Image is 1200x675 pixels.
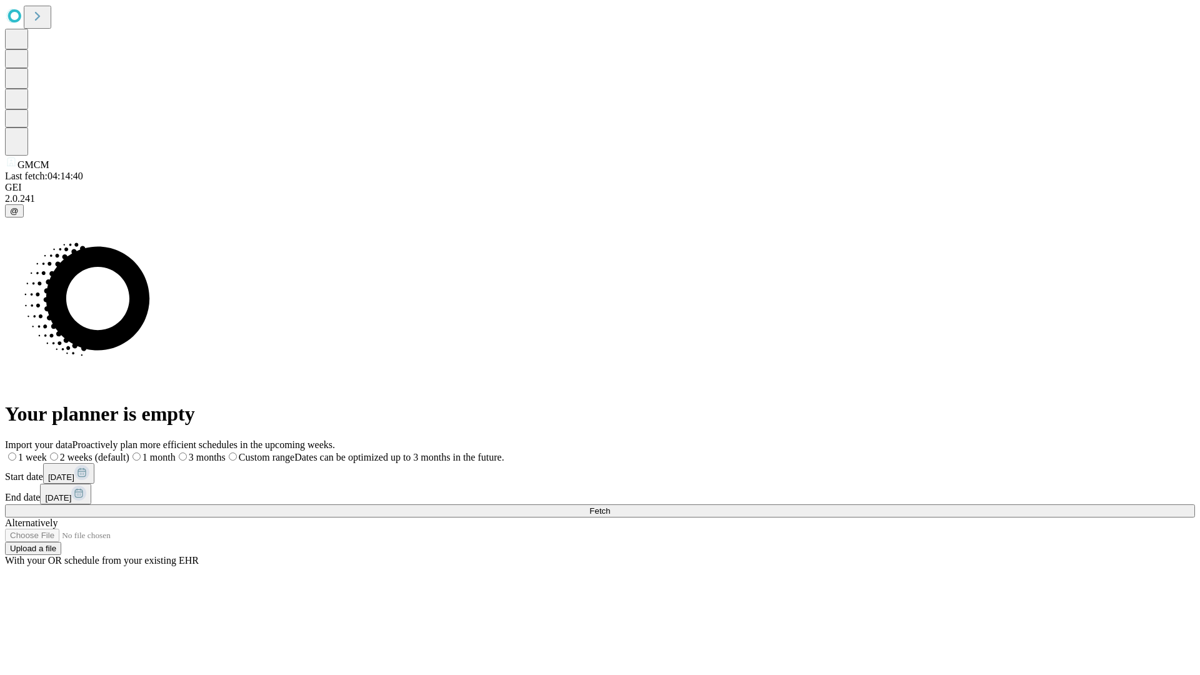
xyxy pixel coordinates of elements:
[5,484,1195,504] div: End date
[5,542,61,555] button: Upload a file
[5,517,57,528] span: Alternatively
[43,463,94,484] button: [DATE]
[5,555,199,566] span: With your OR schedule from your existing EHR
[142,452,176,462] span: 1 month
[5,171,83,181] span: Last fetch: 04:14:40
[179,452,187,461] input: 3 months
[72,439,335,450] span: Proactively plan more efficient schedules in the upcoming weeks.
[60,452,129,462] span: 2 weeks (default)
[189,452,226,462] span: 3 months
[5,193,1195,204] div: 2.0.241
[132,452,141,461] input: 1 month
[50,452,58,461] input: 2 weeks (default)
[10,206,19,216] span: @
[5,182,1195,193] div: GEI
[294,452,504,462] span: Dates can be optimized up to 3 months in the future.
[8,452,16,461] input: 1 week
[589,506,610,516] span: Fetch
[5,504,1195,517] button: Fetch
[5,463,1195,484] div: Start date
[5,204,24,217] button: @
[5,439,72,450] span: Import your data
[48,472,74,482] span: [DATE]
[239,452,294,462] span: Custom range
[229,452,237,461] input: Custom rangeDates can be optimized up to 3 months in the future.
[45,493,71,502] span: [DATE]
[17,159,49,170] span: GMCM
[18,452,47,462] span: 1 week
[40,484,91,504] button: [DATE]
[5,402,1195,426] h1: Your planner is empty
